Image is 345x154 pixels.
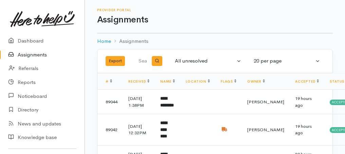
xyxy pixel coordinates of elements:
[123,114,155,146] td: [DATE] 12:32PM
[111,37,148,45] li: Assignments
[97,114,123,146] td: 89042
[254,57,314,65] div: 20 per page
[250,54,324,68] button: 20 per page
[97,90,123,114] td: 89044
[175,57,235,65] div: All unresolved
[186,79,210,84] a: Location
[295,96,312,108] time: 19 hours ago
[247,99,284,105] span: [PERSON_NAME]
[97,8,333,12] h6: Provider Portal
[106,56,125,66] button: Export
[160,79,175,84] a: Name
[106,79,112,84] a: #
[171,54,246,68] button: All unresolved
[128,79,149,84] a: Received
[247,79,265,84] a: Owner
[97,37,111,45] a: Home
[295,123,312,136] time: 19 hours ago
[138,53,148,69] input: Search
[221,79,236,84] a: Flags
[247,127,284,133] span: [PERSON_NAME]
[295,79,319,84] a: Accepted
[123,90,155,114] td: [DATE] 1:38PM
[97,33,333,49] nav: breadcrumb
[97,15,333,25] h1: Assignments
